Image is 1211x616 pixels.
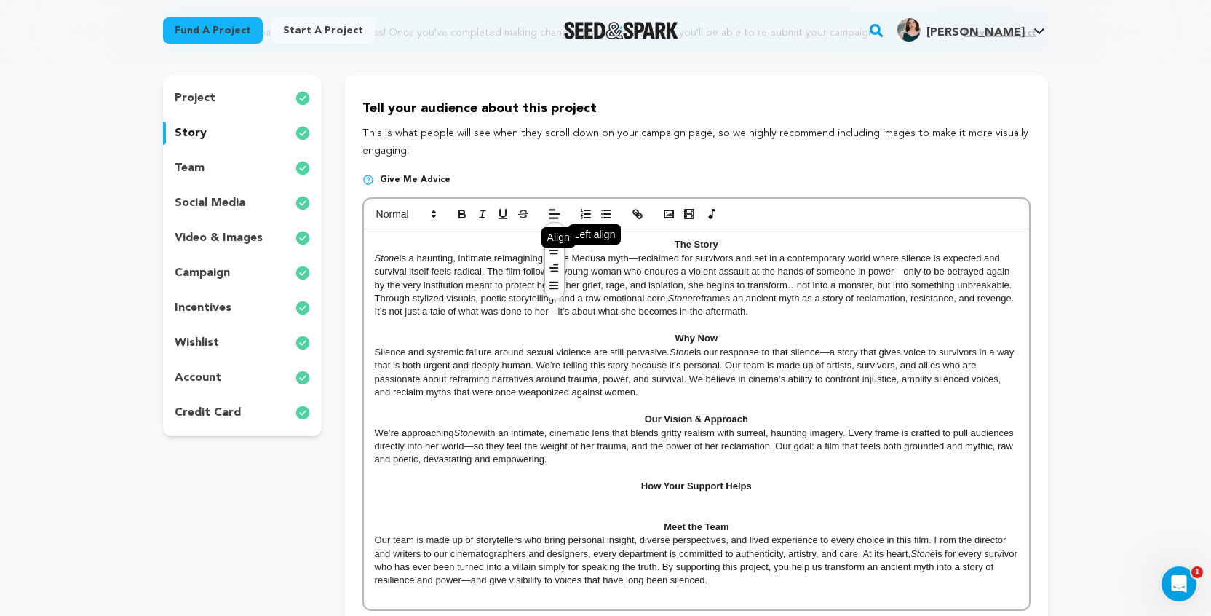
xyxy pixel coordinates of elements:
[675,333,718,344] strong: Why Now
[295,299,310,317] img: check-circle-full.svg
[175,404,241,422] p: credit card
[362,98,1031,119] p: Tell your audience about this project
[163,366,322,390] button: account
[564,22,678,39] img: Seed&Spark Logo Dark Mode
[1162,566,1196,601] iframe: Intercom live chat
[295,264,310,282] img: check-circle-full.svg
[295,404,310,422] img: check-circle-full.svg
[163,157,322,180] button: team
[295,369,310,387] img: check-circle-full.svg
[163,87,322,110] button: project
[641,481,752,491] strong: How Your Support Helps
[175,159,205,177] p: team
[564,22,678,39] a: Seed&Spark Homepage
[645,414,748,425] strong: Our Vision & Approach
[675,239,718,250] strong: The Story
[295,194,310,212] img: check-circle-full.svg
[175,299,231,317] p: incentives
[453,427,478,438] em: Stone
[163,296,322,320] button: incentives
[163,226,322,250] button: video & images
[295,229,310,247] img: check-circle-full.svg
[362,174,374,186] img: help-circle.svg
[175,369,221,387] p: account
[910,548,935,559] em: Stone
[295,90,310,107] img: check-circle-full.svg
[375,253,400,264] em: Stone
[926,27,1025,39] span: [PERSON_NAME]
[897,18,1025,42] div: Annabelle S.'s Profile
[175,229,263,247] p: video & images
[375,427,1018,467] p: We’re approaching with an intimate, cinematic lens that blends gritty realism with surreal, haunt...
[175,90,215,107] p: project
[664,521,728,532] strong: Meet the Team
[175,334,219,352] p: wishlist
[175,125,207,142] p: story
[163,17,263,44] a: Fund a project
[163,261,322,285] button: campaign
[668,293,693,304] em: Stone
[375,534,1018,588] p: Our team is made up of storytellers who bring personal insight, diverse perspectives, and lived e...
[295,125,310,142] img: check-circle-full.svg
[894,15,1048,42] a: Annabelle S.'s Profile
[380,174,450,186] span: Give me advice
[295,159,310,177] img: check-circle-full.svg
[271,17,375,44] a: Start a project
[375,252,1018,292] p: is a haunting, intimate reimagining of the Medusa myth—reclaimed for survivors and set in a conte...
[163,401,322,425] button: credit card
[295,334,310,352] img: check-circle-full.svg
[163,191,322,215] button: social media
[175,264,230,282] p: campaign
[375,346,1018,400] p: Silence and systemic failure around sexual violence are still pervasive. is our response to that ...
[897,18,921,42] img: 999058a8a9a0cb85.jpg
[175,194,245,212] p: social media
[163,122,322,145] button: story
[362,125,1031,160] p: This is what people will see when they scroll down on your campaign page, so we highly recommend ...
[670,347,694,358] em: Stone
[375,292,1018,319] p: Through stylized visuals, poetic storytelling, and a raw emotional core, reframes an ancient myth...
[894,15,1048,46] span: Annabelle S.'s Profile
[163,331,322,355] button: wishlist
[1191,566,1203,578] span: 1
